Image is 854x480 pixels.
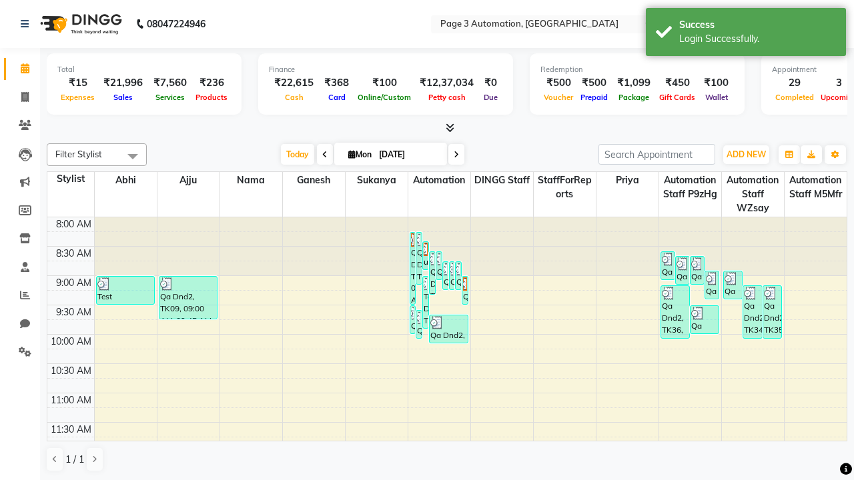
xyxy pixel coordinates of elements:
[416,233,422,284] div: Qa Dnd2, TK22, 08:15 AM-09:10 AM, Special Hair Wash- Men
[772,93,817,102] span: Completed
[423,242,428,269] div: undefined, TK16, 08:25 AM-08:55 AM, Hair cut Below 12 years (Boy)
[612,75,656,91] div: ₹1,099
[615,93,653,102] span: Package
[354,93,414,102] span: Online/Custom
[702,93,731,102] span: Wallet
[785,172,847,203] span: Automation Staff m5Mfr
[480,93,501,102] span: Due
[540,93,576,102] span: Voucher
[577,93,611,102] span: Prepaid
[192,93,231,102] span: Products
[430,315,468,343] div: Qa Dnd2, TK38, 09:40 AM-10:10 AM, Hair cut Below 12 years (Boy)
[55,149,102,159] span: Filter Stylist
[354,75,414,91] div: ₹100
[743,286,762,338] div: Qa Dnd2, TK34, 09:10 AM-10:05 AM, Special Hair Wash- Men
[95,172,157,189] span: Abhi
[656,75,699,91] div: ₹450
[416,311,422,338] div: Qa Dnd2, TK37, 09:35 AM-10:05 AM, Hair cut Below 12 years (Boy)
[97,277,155,304] div: Test DoNotDelete, TK11, 09:00 AM-09:30 AM, Hair Cut By Expert-Men
[679,32,836,46] div: Login Successfully.
[57,93,98,102] span: Expenses
[598,144,715,165] input: Search Appointment
[456,262,461,289] div: Qa Dnd2, TK25, 08:45 AM-09:15 AM, Hair Cut By Expert-Men
[269,75,319,91] div: ₹22,615
[425,93,469,102] span: Petty cash
[676,257,689,284] div: Qa Dnd2, TK20, 08:40 AM-09:10 AM, Hair Cut By Expert-Men
[152,93,188,102] span: Services
[157,172,220,189] span: Ajju
[661,286,689,338] div: Qa Dnd2, TK36, 09:10 AM-10:05 AM, Special Hair Wash- Men
[325,93,349,102] span: Card
[450,262,455,289] div: Qa Dnd2, TK24, 08:45 AM-09:15 AM, Hair Cut By Expert-Men
[540,64,734,75] div: Redemption
[48,364,94,378] div: 10:30 AM
[705,271,719,299] div: Qa Dnd2, TK28, 08:55 AM-09:25 AM, Hair cut Below 12 years (Boy)
[53,276,94,290] div: 9:00 AM
[540,75,576,91] div: ₹500
[345,149,375,159] span: Mon
[724,271,743,299] div: Qa Dnd2, TK27, 08:55 AM-09:25 AM, Hair cut Below 12 years (Boy)
[699,75,734,91] div: ₹100
[48,423,94,437] div: 11:30 AM
[763,286,782,338] div: Qa Dnd2, TK35, 09:10 AM-10:05 AM, Special Hair Wash- Men
[192,75,231,91] div: ₹236
[430,252,435,294] div: Qa Dnd2, TK26, 08:35 AM-09:20 AM, Hair Cut-Men
[659,172,721,203] span: Automation Staff p9zHg
[159,277,218,319] div: Qa Dnd2, TK09, 09:00 AM-09:45 AM, Hair Cut-Men
[661,252,675,279] div: Qa Dnd2, TK19, 08:35 AM-09:05 AM, Hair Cut By Expert-Men
[34,5,125,43] img: logo
[346,172,408,189] span: Sukanya
[375,145,442,165] input: 2025-09-01
[727,149,766,159] span: ADD NEW
[98,75,148,91] div: ₹21,996
[576,75,612,91] div: ₹500
[479,75,502,91] div: ₹0
[410,233,416,304] div: Qa Dnd2, TK17, 08:15 AM-09:30 AM, Hair Cut By Expert-Men,Hair Cut-Men
[722,172,784,217] span: Automation Staff wZsay
[471,172,533,189] span: DINGG Staff
[691,306,719,333] div: Qa Dnd2, TK32, 09:30 AM-10:00 AM, Hair cut Below 12 years (Boy)
[462,277,468,304] div: Qa Dnd2, TK29, 09:00 AM-09:30 AM, Hair cut Below 12 years (Boy)
[414,75,479,91] div: ₹12,37,034
[48,393,94,407] div: 11:00 AM
[281,144,314,165] span: Today
[57,64,231,75] div: Total
[48,335,94,349] div: 10:00 AM
[723,145,769,164] button: ADD NEW
[282,93,307,102] span: Cash
[220,172,282,189] span: Nama
[110,93,136,102] span: Sales
[147,5,205,43] b: 08047224946
[772,75,817,91] div: 29
[443,262,448,289] div: Qa Dnd2, TK23, 08:45 AM-09:15 AM, Hair Cut By Expert-Men
[408,172,470,189] span: Automation
[319,75,354,91] div: ₹368
[148,75,192,91] div: ₹7,560
[57,75,98,91] div: ₹15
[53,247,94,261] div: 8:30 AM
[679,18,836,32] div: Success
[53,305,94,319] div: 9:30 AM
[283,172,345,189] span: Ganesh
[423,277,428,328] div: Test DoNotDelete, TK31, 09:00 AM-09:55 AM, Special Hair Wash- Men
[534,172,596,203] span: StaffForReports
[269,64,502,75] div: Finance
[436,252,442,279] div: Qa Dnd2, TK18, 08:35 AM-09:05 AM, Hair cut Below 12 years (Boy)
[596,172,659,189] span: Priya
[65,453,84,467] span: 1 / 1
[656,93,699,102] span: Gift Cards
[410,306,416,333] div: Qa Dnd2, TK33, 09:30 AM-10:00 AM, Hair Cut By Expert-Men
[47,172,94,186] div: Stylist
[53,217,94,231] div: 8:00 AM
[691,257,704,284] div: Qa Dnd2, TK21, 08:40 AM-09:10 AM, Hair cut Below 12 years (Boy)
